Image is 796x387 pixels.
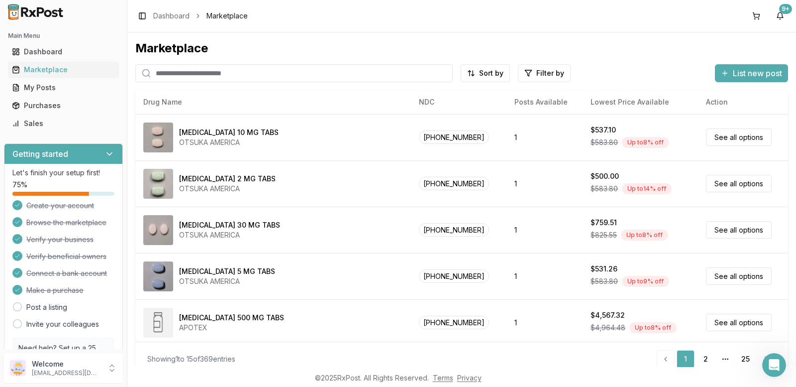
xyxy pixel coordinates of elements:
p: Welcome [32,359,101,369]
span: Make a purchase [26,285,84,295]
img: User avatar [10,360,26,376]
span: $4,964.48 [591,323,625,333]
button: Sort by [461,64,510,82]
a: My Posts [8,79,119,97]
a: See all options [706,221,772,239]
a: Sales [8,115,119,132]
p: [EMAIL_ADDRESS][DOMAIN_NAME] [32,369,101,377]
div: $500.00 [591,171,619,181]
div: APOTEX [179,323,284,333]
a: See all options [706,267,772,285]
div: Up to 8 % off [622,137,669,148]
button: Marketplace [4,62,123,78]
img: Abilify 5 MG TABS [143,261,173,291]
div: [MEDICAL_DATA] 500 MG TABS [179,313,284,323]
span: $825.55 [591,230,617,240]
span: Browse the marketplace [26,218,106,228]
span: [PHONE_NUMBER] [419,130,489,144]
a: See all options [706,175,772,192]
div: Purchases [12,101,115,111]
div: My Posts [12,83,115,93]
button: Filter by [518,64,571,82]
p: Let's finish your setup first! [12,168,114,178]
td: 1 [506,114,583,160]
th: Posts Available [506,90,583,114]
a: Dashboard [153,11,190,21]
span: $583.80 [591,276,618,286]
span: Filter by [536,68,564,78]
span: $583.80 [591,137,618,147]
span: Create your account [26,201,94,211]
td: 1 [506,160,583,207]
div: Marketplace [135,40,788,56]
td: 1 [506,207,583,253]
div: $537.10 [591,125,616,135]
div: [MEDICAL_DATA] 10 MG TABS [179,128,279,137]
div: OTSUKA AMERICA [179,184,276,194]
th: Lowest Price Available [583,90,697,114]
div: [MEDICAL_DATA] 5 MG TABS [179,266,275,276]
a: Post a listing [26,302,67,312]
div: Showing 1 to 15 of 369 entries [147,354,235,364]
span: [PHONE_NUMBER] [419,316,489,329]
img: RxPost Logo [4,4,68,20]
img: Abilify 10 MG TABS [143,123,173,152]
button: List new post [715,64,788,82]
a: Terms [433,374,453,382]
p: Need help? Set up a 25 minute call with our team to set up. [18,343,108,373]
div: Marketplace [12,65,115,75]
td: 1 [506,299,583,346]
img: Abilify 30 MG TABS [143,215,173,245]
button: Dashboard [4,44,123,60]
nav: pagination [657,350,776,368]
div: Up to 8 % off [621,230,668,241]
img: Abilify 2 MG TABS [143,169,173,199]
div: Up to 14 % off [622,183,672,194]
th: NDC [411,90,506,114]
div: Dashboard [12,47,115,57]
h2: Main Menu [8,32,119,40]
span: Verify your business [26,235,94,245]
th: Action [698,90,788,114]
span: Verify beneficial owners [26,252,106,261]
a: 1 [677,350,695,368]
div: 9+ [779,4,792,14]
nav: breadcrumb [153,11,248,21]
span: $583.80 [591,184,618,194]
a: List new post [715,69,788,79]
a: Dashboard [8,43,119,61]
a: Privacy [457,374,482,382]
a: See all options [706,129,772,146]
div: OTSUKA AMERICA [179,230,280,240]
button: My Posts [4,80,123,96]
a: 25 [736,350,754,368]
div: Sales [12,119,115,129]
div: Up to 9 % off [622,276,669,287]
span: [PHONE_NUMBER] [419,269,489,283]
span: Connect a bank account [26,268,107,278]
button: Sales [4,116,123,131]
a: Go to next page [756,350,776,368]
img: Abiraterone Acetate 500 MG TABS [143,308,173,338]
a: Purchases [8,97,119,115]
iframe: Intercom live chat [762,353,786,377]
div: $759.51 [591,218,617,228]
div: [MEDICAL_DATA] 2 MG TABS [179,174,276,184]
span: Sort by [479,68,503,78]
a: Invite your colleagues [26,319,99,329]
div: $4,567.32 [591,310,625,320]
div: OTSUKA AMERICA [179,276,275,286]
a: Marketplace [8,61,119,79]
span: Marketplace [206,11,248,21]
button: Purchases [4,98,123,114]
a: See all options [706,314,772,331]
span: 75 % [12,180,27,190]
div: OTSUKA AMERICA [179,137,279,147]
div: [MEDICAL_DATA] 30 MG TABS [179,220,280,230]
span: [PHONE_NUMBER] [419,177,489,190]
button: 9+ [772,8,788,24]
h3: Getting started [12,148,68,160]
div: $531.26 [591,264,617,274]
th: Drug Name [135,90,411,114]
span: [PHONE_NUMBER] [419,223,489,237]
